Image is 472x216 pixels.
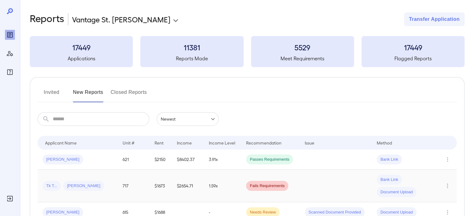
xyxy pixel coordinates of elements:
div: Recommendation [246,139,281,146]
button: Closed Reports [111,87,147,102]
span: [PERSON_NAME] [63,183,104,189]
span: Document Upload [377,189,416,195]
h5: Meet Requirements [251,55,354,62]
td: 1.59x [204,170,241,202]
button: Invited [38,87,65,102]
button: Row Actions [443,181,452,191]
div: Income Level [209,139,235,146]
div: Unit # [123,139,134,146]
td: $2654.71 [172,170,204,202]
td: 717 [118,170,150,202]
h3: 5529 [251,42,354,52]
span: [PERSON_NAME] [43,209,83,215]
button: Row Actions [443,154,452,164]
td: $2150 [150,149,172,170]
span: Passes Requirements [246,157,293,163]
span: Document Upload [377,209,416,215]
span: Bank Link [377,157,402,163]
span: [PERSON_NAME] [43,157,83,163]
span: Scanned Document Provided [305,209,365,215]
div: Reports [5,30,15,40]
div: Method [377,139,392,146]
summary: 17449Applications11381Reports Made5529Meet Requirements17449Flagged Reports [30,36,465,67]
span: Tk T... [43,183,61,189]
button: New Reports [73,87,103,102]
td: 3.91x [204,149,241,170]
h5: Reports Made [140,55,243,62]
span: Bank Link [377,177,402,183]
h3: 17449 [362,42,465,52]
div: Applicant Name [45,139,77,146]
td: 621 [118,149,150,170]
button: Transfer Application [404,12,465,26]
div: Income [177,139,192,146]
p: Vantage St. [PERSON_NAME] [72,14,170,24]
h5: Applications [30,55,133,62]
h3: 11381 [140,42,243,52]
h5: Flagged Reports [362,55,465,62]
div: Log Out [5,194,15,204]
h3: 17449 [30,42,133,52]
div: FAQ [5,67,15,77]
div: Rent [155,139,164,146]
div: Newest [157,112,219,126]
td: $1673 [150,170,172,202]
h2: Reports [30,12,64,26]
div: Issue [305,139,315,146]
td: $8402.37 [172,149,204,170]
div: Manage Users [5,48,15,58]
span: Needs Review [246,209,280,215]
span: Fails Requirements [246,183,288,189]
